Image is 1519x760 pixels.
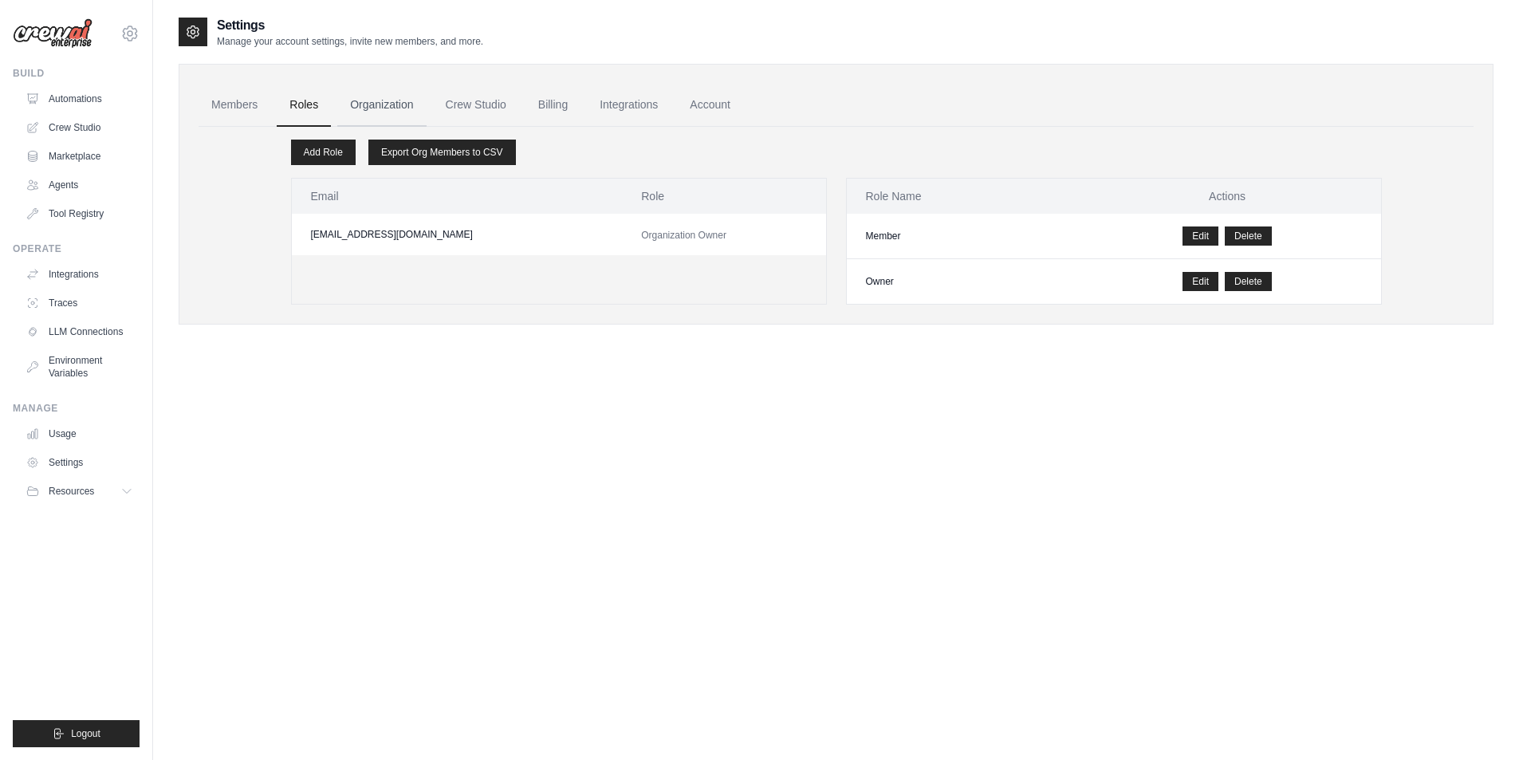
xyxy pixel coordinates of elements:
button: Delete [1225,226,1272,246]
th: Role Name [847,179,1074,214]
a: Account [677,84,743,127]
a: Crew Studio [433,84,519,127]
a: Settings [19,450,140,475]
span: Resources [49,485,94,498]
a: Edit [1183,226,1218,246]
th: Role [622,179,825,214]
a: Billing [525,84,580,127]
div: Manage [13,402,140,415]
h2: Settings [217,16,483,35]
span: Organization Owner [641,230,726,241]
td: Member [847,214,1074,259]
button: Resources [19,478,140,504]
a: Environment Variables [19,348,140,386]
div: Build [13,67,140,80]
a: Roles [277,84,331,127]
a: Crew Studio [19,115,140,140]
a: Usage [19,421,140,447]
a: Edit [1183,272,1218,291]
a: Organization [337,84,426,127]
p: Manage your account settings, invite new members, and more. [217,35,483,48]
a: Agents [19,172,140,198]
a: Integrations [587,84,671,127]
button: Logout [13,720,140,747]
a: Add Role [291,140,356,165]
a: Tool Registry [19,201,140,226]
a: Integrations [19,262,140,287]
a: Automations [19,86,140,112]
img: Logo [13,18,92,49]
a: Traces [19,290,140,316]
div: Operate [13,242,140,255]
a: Marketplace [19,144,140,169]
span: Logout [71,727,100,740]
a: LLM Connections [19,319,140,345]
button: Delete [1225,272,1272,291]
th: Actions [1074,179,1381,214]
a: Export Org Members to CSV [368,140,516,165]
td: Owner [847,259,1074,305]
a: Members [199,84,270,127]
td: [EMAIL_ADDRESS][DOMAIN_NAME] [292,214,623,255]
th: Email [292,179,623,214]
